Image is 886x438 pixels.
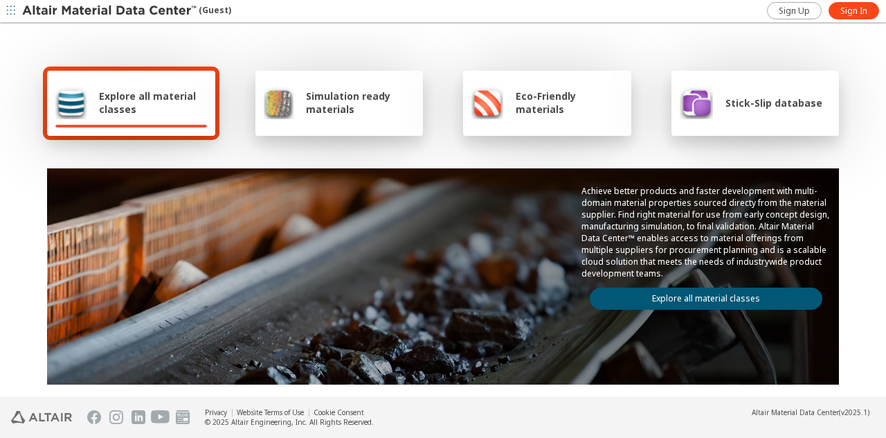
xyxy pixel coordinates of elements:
span: Eco-Friendly materials [516,89,622,116]
div: (v2025.1) [752,408,869,417]
img: Simulation ready materials [264,86,293,119]
img: Eco-Friendly materials [471,86,503,119]
span: Sign In [840,6,867,17]
a: Sign Up [767,2,822,19]
p: Achieve better products and faster development with multi-domain material properties sourced dire... [581,185,831,279]
img: Stick-Slip database [680,86,713,119]
a: Explore all material classes [590,288,822,310]
span: Sign Up [779,6,810,17]
a: Website Terms of Use [237,408,304,417]
span: Stick-Slip database [725,96,822,109]
a: Sign In [829,2,879,19]
span: Simulation ready materials [306,89,415,116]
div: © 2025 Altair Engineering, Inc. All Rights Reserved. [205,417,374,427]
img: Altair Material Data Center [22,4,199,18]
img: Altair Engineering [11,411,72,423]
a: Cookie Consent [314,408,364,417]
span: Explore all material classes [99,89,207,116]
div: (Guest) [22,4,231,18]
a: Privacy [205,408,227,417]
img: Explore all material classes [55,86,87,119]
span: Altair Material Data Center [752,408,839,417]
